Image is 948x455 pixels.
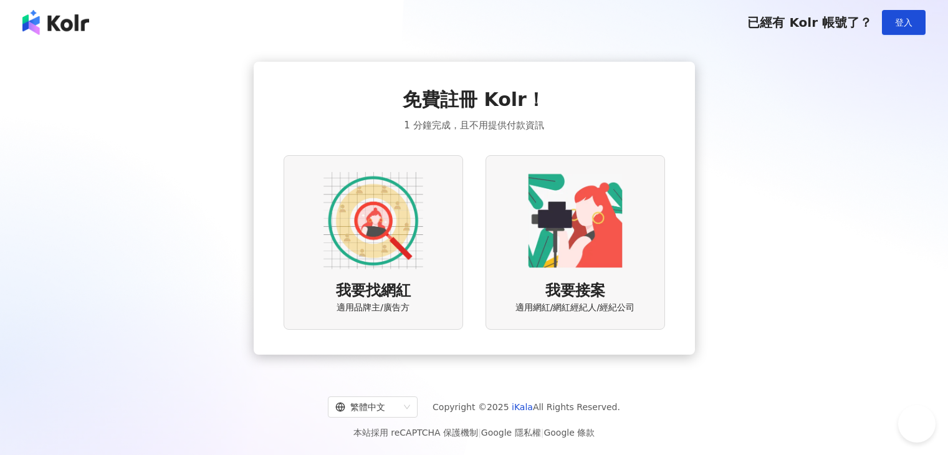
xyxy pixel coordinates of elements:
[525,171,625,271] img: KOL identity option
[433,400,620,414] span: Copyright © 2025 All Rights Reserved.
[478,428,481,438] span: |
[323,171,423,271] img: AD identity option
[515,302,634,314] span: 適用網紅/網紅經紀人/經紀公司
[335,397,399,417] div: 繁體中文
[22,10,89,35] img: logo
[747,15,872,30] span: 已經有 Kolr 帳號了？
[404,118,543,133] span: 1 分鐘完成，且不用提供付款資訊
[895,17,912,27] span: 登入
[403,87,545,113] span: 免費註冊 Kolr！
[545,280,605,302] span: 我要接案
[337,302,409,314] span: 適用品牌主/廣告方
[353,425,595,440] span: 本站採用 reCAPTCHA 保護機制
[481,428,541,438] a: Google 隱私權
[898,405,936,443] iframe: Help Scout Beacon - Open
[541,428,544,438] span: |
[882,10,926,35] button: 登入
[543,428,595,438] a: Google 條款
[512,402,533,412] a: iKala
[336,280,411,302] span: 我要找網紅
